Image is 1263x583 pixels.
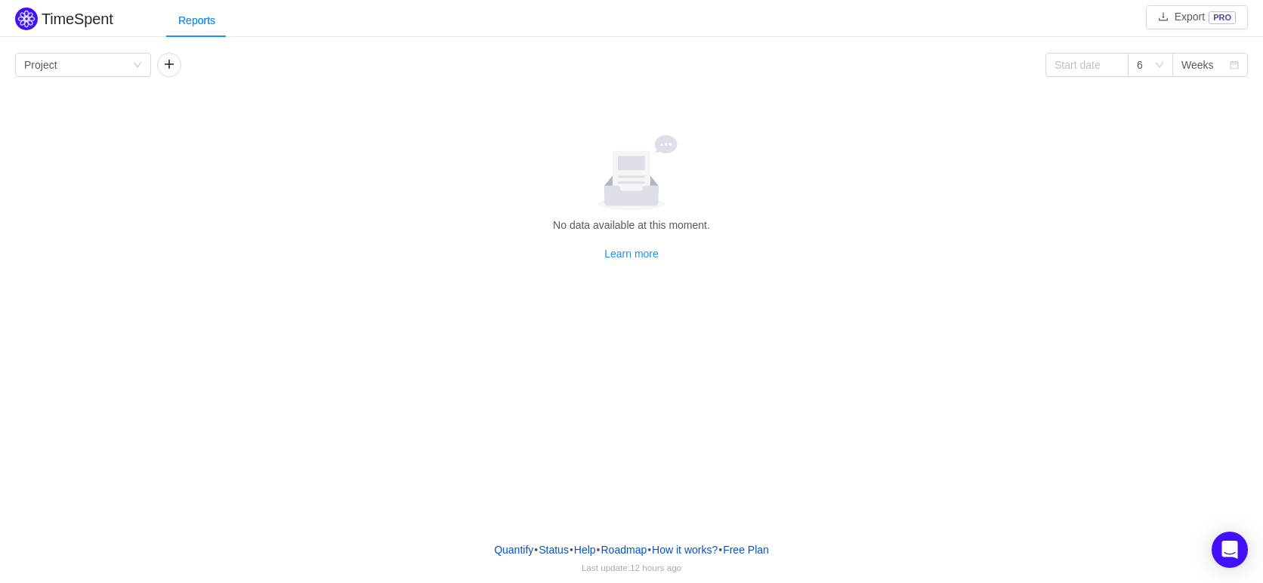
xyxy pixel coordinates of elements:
a: Roadmap [601,538,648,561]
span: 12 hours ago [630,563,681,572]
span: • [647,544,651,556]
a: Status [538,538,570,561]
h2: TimeSpent [42,11,113,27]
i: icon: calendar [1230,60,1239,71]
button: icon: downloadExportPRO [1146,5,1248,29]
button: icon: plus [157,53,181,77]
i: icon: down [133,60,142,71]
a: Learn more [604,248,659,260]
a: Help [573,538,597,561]
div: 6 [1137,54,1143,76]
span: • [570,544,573,556]
button: How it works? [651,538,718,561]
img: Quantify logo [15,8,38,30]
button: Free Plan [722,538,770,561]
span: No data available at this moment. [553,219,710,231]
span: • [534,544,538,556]
input: Start date [1045,53,1129,77]
i: icon: down [1155,60,1164,71]
div: Project [24,54,57,76]
div: Weeks [1181,54,1214,76]
span: Last update: [582,563,681,572]
span: • [718,544,722,556]
a: Quantify [493,538,534,561]
div: Open Intercom Messenger [1212,532,1248,568]
span: • [597,544,601,556]
div: Reports [166,4,227,38]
